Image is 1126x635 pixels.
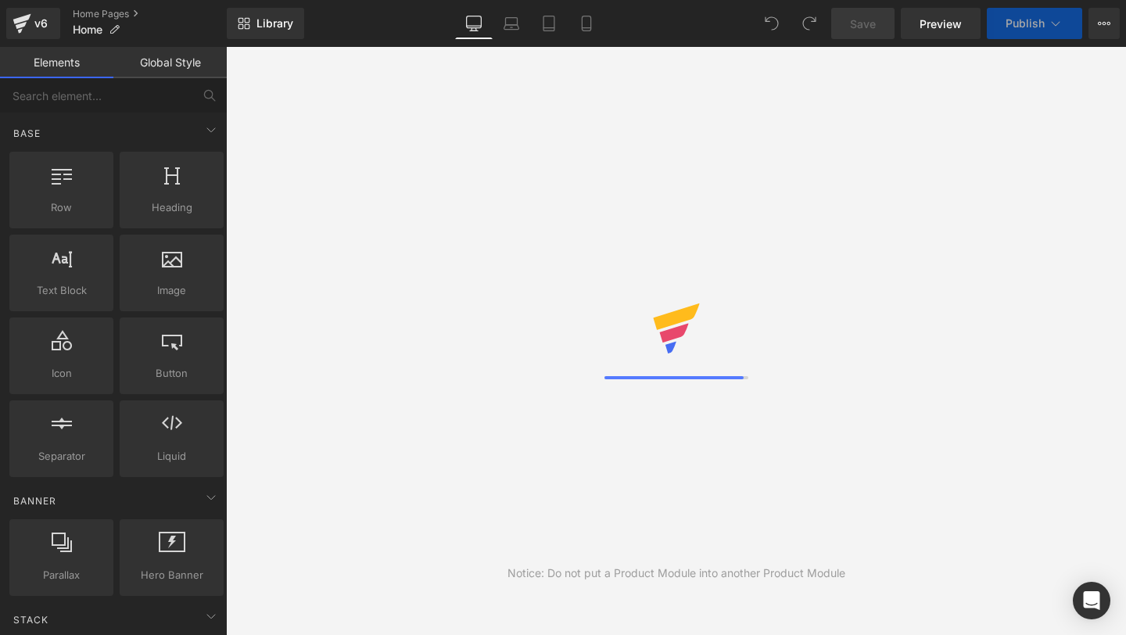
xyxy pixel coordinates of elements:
[256,16,293,30] span: Library
[31,13,51,34] div: v6
[507,565,845,582] div: Notice: Do not put a Product Module into another Product Module
[227,8,304,39] a: New Library
[12,612,50,627] span: Stack
[14,365,109,382] span: Icon
[987,8,1082,39] button: Publish
[12,493,58,508] span: Banner
[124,448,219,465] span: Liquid
[850,16,876,32] span: Save
[113,47,227,78] a: Global Style
[14,282,109,299] span: Text Block
[455,8,493,39] a: Desktop
[1006,17,1045,30] span: Publish
[14,448,109,465] span: Separator
[1073,582,1110,619] div: Open Intercom Messenger
[12,126,42,141] span: Base
[124,567,219,583] span: Hero Banner
[901,8,981,39] a: Preview
[6,8,60,39] a: v6
[14,199,109,216] span: Row
[124,199,219,216] span: Heading
[124,282,219,299] span: Image
[568,8,605,39] a: Mobile
[794,8,825,39] button: Redo
[756,8,787,39] button: Undo
[73,8,227,20] a: Home Pages
[1088,8,1120,39] button: More
[493,8,530,39] a: Laptop
[14,567,109,583] span: Parallax
[73,23,102,36] span: Home
[530,8,568,39] a: Tablet
[124,365,219,382] span: Button
[920,16,962,32] span: Preview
